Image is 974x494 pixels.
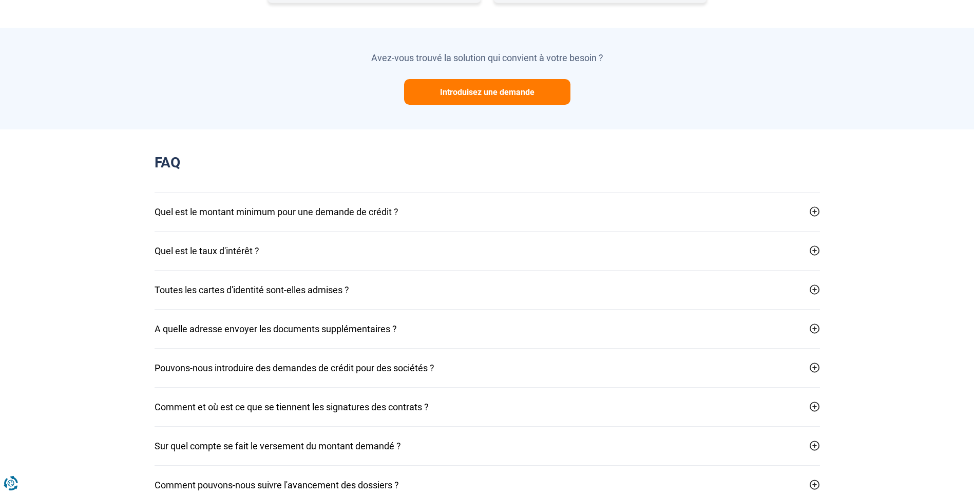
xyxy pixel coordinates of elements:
button: Introduisez une demande [404,79,570,105]
h2: FAQ [155,154,820,172]
button: A quelle adresse envoyer les documents supplémentaires ? [155,310,820,348]
button: Quel est le taux d'intérêt ? [155,232,820,270]
button: Toutes les cartes d'identité sont-elles admises ? [155,271,820,309]
button: Sur quel compte se fait le versement du montant demandé ? [155,427,820,465]
button: Quel est le montant minimum pour une demande de crédit ? [155,193,820,231]
h3: Avez-vous trouvé la solution qui convient à votre besoin ? [155,52,820,64]
button: Pouvons-nous introduire des demandes de crédit pour des sociétés ? [155,349,820,387]
button: Comment et où est ce que se tiennent les signatures des contrats ? [155,388,820,426]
